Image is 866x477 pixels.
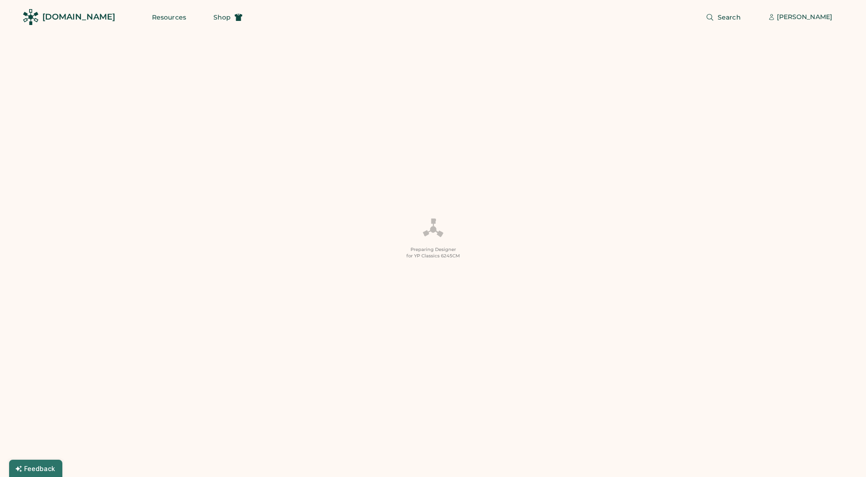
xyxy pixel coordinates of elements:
span: Shop [213,14,231,20]
div: [DOMAIN_NAME] [42,11,115,23]
img: Platens-Black-Loader-Spin-rich%20black.webp [422,218,444,241]
button: Shop [203,8,253,26]
div: Preparing Designer for YP Classics 6245CM [406,246,460,259]
span: Search [718,14,741,20]
button: Resources [141,8,197,26]
div: [PERSON_NAME] [777,13,832,22]
button: Search [695,8,752,26]
img: Rendered Logo - Screens [23,9,39,25]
